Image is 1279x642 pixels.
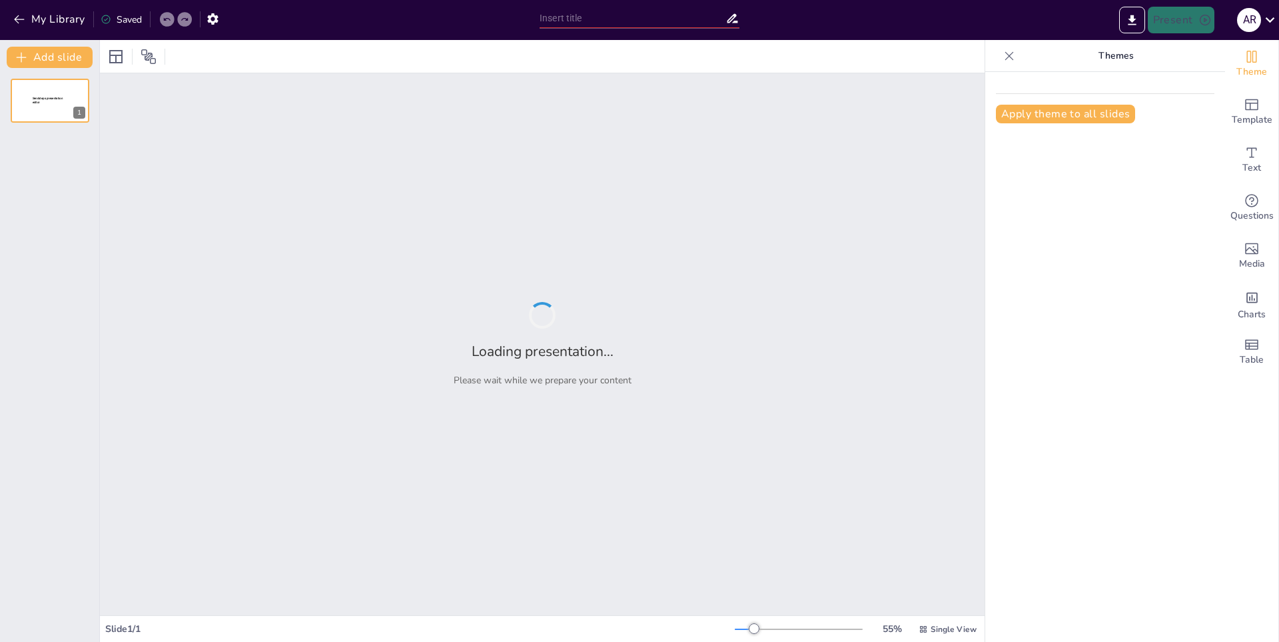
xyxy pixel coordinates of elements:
div: Add charts and graphs [1225,280,1278,328]
span: Questions [1230,209,1274,223]
button: a r [1237,7,1261,33]
div: Add a table [1225,328,1278,376]
div: 1 [11,79,89,123]
span: Position [141,49,157,65]
p: Themes [1020,40,1212,72]
h2: Loading presentation... [472,342,614,361]
div: Add ready made slides [1225,88,1278,136]
span: Single View [931,624,977,635]
button: Export to PowerPoint [1119,7,1145,33]
p: Please wait while we prepare your content [454,374,632,387]
div: Layout [105,46,127,67]
span: Template [1232,113,1272,127]
span: Media [1239,257,1265,271]
div: Add text boxes [1225,136,1278,184]
div: Slide 1 / 1 [105,623,735,635]
div: Saved [101,13,142,26]
span: Table [1240,353,1264,367]
button: Apply theme to all slides [996,105,1135,123]
div: a r [1237,8,1261,32]
div: Get real-time input from your audience [1225,184,1278,232]
input: Insert title [540,9,725,28]
span: Charts [1238,307,1266,322]
button: My Library [10,9,91,30]
div: 1 [73,107,85,119]
div: Add images, graphics, shapes or video [1225,232,1278,280]
button: Add slide [7,47,93,68]
div: 55 % [876,623,908,635]
button: Present [1148,7,1214,33]
span: Theme [1236,65,1267,79]
div: Change the overall theme [1225,40,1278,88]
span: Text [1242,161,1261,175]
span: Sendsteps presentation editor [33,97,63,104]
